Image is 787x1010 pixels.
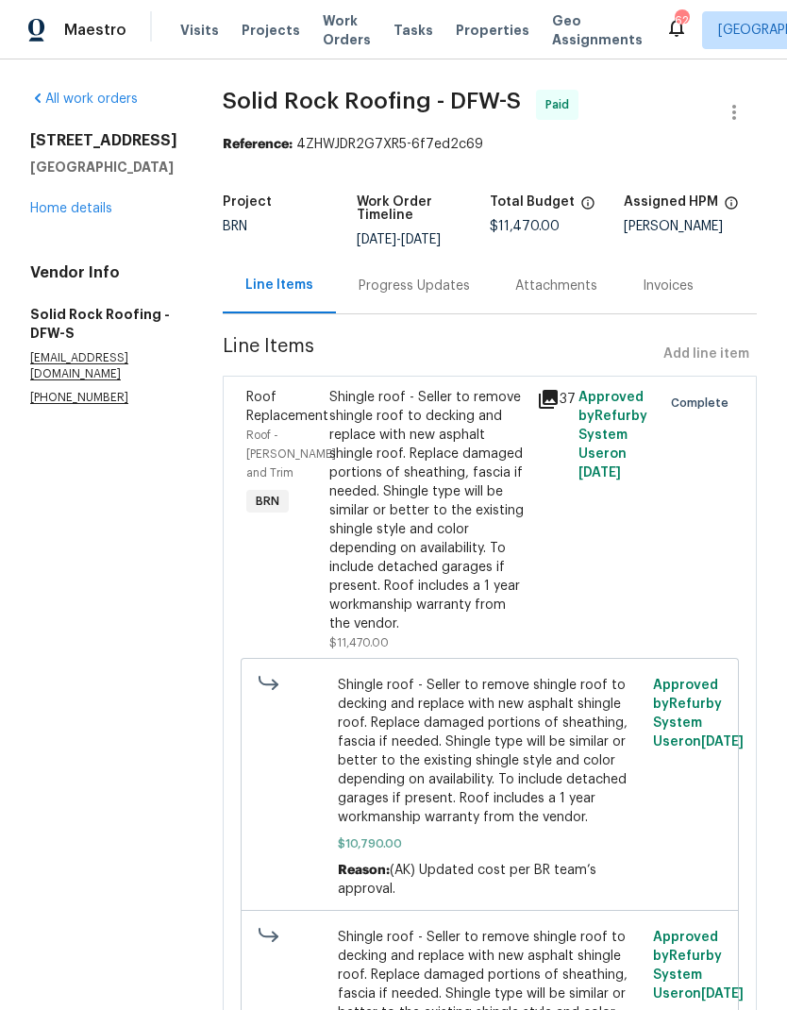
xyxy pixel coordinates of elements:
span: Approved by Refurby System User on [653,679,744,749]
span: BRN [223,220,247,233]
span: Approved by Refurby System User on [653,931,744,1001]
span: Projects [242,21,300,40]
span: [DATE] [401,233,441,246]
span: [DATE] [357,233,396,246]
b: Reference: [223,138,293,151]
div: [PERSON_NAME] [624,220,758,233]
span: $10,790.00 [338,834,643,853]
div: Shingle roof - Seller to remove shingle roof to decking and replace with new asphalt shingle roof... [329,388,526,633]
h4: Vendor Info [30,263,177,282]
span: $11,470.00 [490,220,560,233]
span: (AK) Updated cost per BR team’s approval. [338,864,596,896]
div: 62 [675,11,688,30]
span: The hpm assigned to this work order. [724,195,739,220]
div: Line Items [245,276,313,295]
span: Geo Assignments [552,11,643,49]
h5: Total Budget [490,195,575,209]
a: Home details [30,202,112,215]
span: The total cost of line items that have been proposed by Opendoor. This sum includes line items th... [580,195,595,220]
span: - [357,233,441,246]
div: Progress Updates [359,277,470,295]
span: Approved by Refurby System User on [578,391,647,480]
span: Maestro [64,21,126,40]
span: Tasks [393,24,433,37]
a: All work orders [30,93,138,106]
div: Invoices [643,277,694,295]
h5: [GEOGRAPHIC_DATA] [30,158,177,177]
span: Work Orders [323,11,371,49]
div: Attachments [515,277,597,295]
span: Roof Replacement [246,391,328,423]
span: [DATE] [701,987,744,1001]
h2: [STREET_ADDRESS] [30,131,177,150]
span: [DATE] [578,466,621,480]
span: [DATE] [701,735,744,749]
span: Visits [180,21,219,40]
h5: Solid Rock Roofing - DFW-S [30,305,177,343]
h5: Project [223,195,272,209]
span: Paid [545,95,577,114]
span: $11,470.00 [329,637,389,648]
span: Solid Rock Roofing - DFW-S [223,90,521,112]
span: Complete [671,394,736,412]
span: Roof - [PERSON_NAME] and Trim [246,429,336,479]
h5: Work Order Timeline [357,195,491,222]
span: Line Items [223,337,656,372]
div: 37 [537,388,567,411]
span: BRN [248,492,287,511]
span: Reason: [338,864,390,877]
span: Shingle roof - Seller to remove shingle roof to decking and replace with new asphalt shingle roof... [338,676,643,827]
h5: Assigned HPM [624,195,718,209]
div: 4ZHWJDR2G7XR5-6f7ed2c69 [223,135,757,154]
span: Properties [456,21,529,40]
